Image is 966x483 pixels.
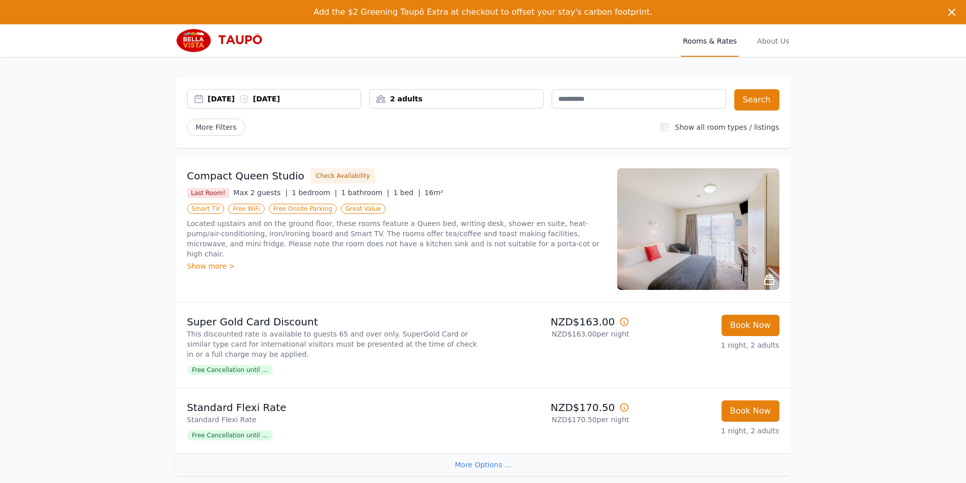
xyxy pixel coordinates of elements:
[675,123,779,131] label: Show all room types / listings
[175,28,273,53] img: Bella Vista Taupo
[310,168,375,183] button: Check Availability
[637,426,779,436] p: 1 night, 2 adults
[187,169,305,183] h3: Compact Queen Studio
[269,204,337,214] span: Free Onsite Parking
[228,204,265,214] span: Free WiFi
[292,189,337,197] span: 1 bedroom |
[637,340,779,350] p: 1 night, 2 adults
[187,315,479,329] p: Super Gold Card Discount
[734,89,779,110] button: Search
[370,94,543,104] div: 2 adults
[175,453,792,476] div: More Options ...
[187,329,479,359] p: This discounted rate is available to guests 65 and over only. SuperGold Card or similar type card...
[341,204,385,214] span: Great Value
[393,189,420,197] span: 1 bed |
[341,189,389,197] span: 1 bathroom |
[187,188,230,198] span: Last Room!
[187,119,245,136] span: More Filters
[187,430,273,440] span: Free Cancellation until ...
[487,315,629,329] p: NZD$163.00
[187,415,479,425] p: Standard Flexi Rate
[755,24,791,57] a: About Us
[233,189,288,197] span: Max 2 guests |
[187,218,605,259] p: Located upstairs and on the ground floor, these rooms feature a Queen bed, writing desk, shower e...
[681,24,739,57] a: Rooms & Rates
[487,329,629,339] p: NZD$163.00 per night
[187,400,479,415] p: Standard Flexi Rate
[187,365,273,375] span: Free Cancellation until ...
[187,261,605,271] div: Show more >
[424,189,443,197] span: 16m²
[208,94,361,104] div: [DATE] [DATE]
[722,400,779,422] button: Book Now
[187,204,225,214] span: Smart TV
[722,315,779,336] button: Book Now
[487,415,629,425] p: NZD$170.50 per night
[313,7,652,17] span: Add the $2 Greening Taupō Extra at checkout to offset your stay's carbon footprint.
[487,400,629,415] p: NZD$170.50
